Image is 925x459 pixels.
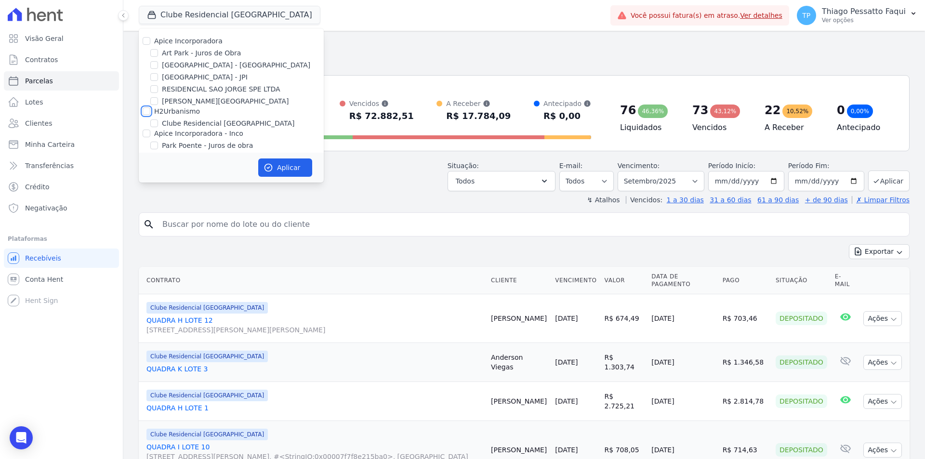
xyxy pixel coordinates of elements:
[868,170,910,191] button: Aplicar
[555,446,578,454] a: [DATE]
[647,267,718,294] th: Data de Pagamento
[601,294,648,343] td: R$ 674,49
[772,267,831,294] th: Situação
[710,196,751,204] a: 31 a 60 dias
[601,343,648,382] td: R$ 1.303,74
[146,390,268,401] span: Clube Residencial [GEOGRAPHIC_DATA]
[139,267,487,294] th: Contrato
[25,140,75,149] span: Minha Carteira
[555,397,578,405] a: [DATE]
[692,103,708,118] div: 73
[647,343,718,382] td: [DATE]
[162,60,310,70] label: [GEOGRAPHIC_DATA] - [GEOGRAPHIC_DATA]
[258,158,312,177] button: Aplicar
[863,394,902,409] button: Ações
[601,382,648,421] td: R$ 2.725,21
[543,99,591,108] div: Antecipado
[863,443,902,458] button: Ações
[154,37,223,45] label: Apice Incorporadora
[626,196,662,204] label: Vencidos:
[25,203,67,213] span: Negativação
[4,135,119,154] a: Minha Carteira
[4,270,119,289] a: Conta Hent
[667,196,704,204] a: 1 a 30 dias
[162,72,248,82] label: [GEOGRAPHIC_DATA] - JPI
[551,267,600,294] th: Vencimento
[25,182,50,192] span: Crédito
[448,171,555,191] button: Todos
[143,219,155,230] i: search
[4,198,119,218] a: Negativação
[719,294,772,343] td: R$ 703,46
[782,105,812,118] div: 10,52%
[788,161,864,171] label: Período Fim:
[647,294,718,343] td: [DATE]
[25,97,43,107] span: Lotes
[4,50,119,69] a: Contratos
[837,122,894,133] h4: Antecipado
[4,177,119,197] a: Crédito
[4,92,119,112] a: Lotes
[618,162,660,170] label: Vencimento:
[620,122,677,133] h4: Liquidados
[25,34,64,43] span: Visão Geral
[349,99,414,108] div: Vencidos
[446,99,511,108] div: A Receber
[765,103,780,118] div: 22
[8,233,115,245] div: Plataformas
[139,39,910,56] h2: Parcelas
[10,426,33,449] div: Open Intercom Messenger
[4,249,119,268] a: Recebíveis
[4,114,119,133] a: Clientes
[146,364,483,374] a: QUADRA K LOTE 3
[555,358,578,366] a: [DATE]
[708,162,755,170] label: Período Inicío:
[740,12,782,19] a: Ver detalhes
[719,343,772,382] td: R$ 1.346,58
[776,312,827,325] div: Depositado
[146,403,483,413] a: QUADRA H LOTE 1
[831,267,860,294] th: E-mail
[631,11,782,21] span: Você possui fatura(s) em atraso.
[139,6,320,24] button: Clube Residencial [GEOGRAPHIC_DATA]
[776,443,827,457] div: Depositado
[802,12,810,19] span: TP
[4,156,119,175] a: Transferências
[146,429,268,440] span: Clube Residencial [GEOGRAPHIC_DATA]
[487,294,551,343] td: [PERSON_NAME]
[822,16,906,24] p: Ver opções
[587,196,620,204] label: ↯ Atalhos
[25,275,63,284] span: Conta Hent
[154,130,243,137] label: Apice Incorporadora - Inco
[620,103,636,118] div: 76
[146,302,268,314] span: Clube Residencial [GEOGRAPHIC_DATA]
[4,71,119,91] a: Parcelas
[647,382,718,421] td: [DATE]
[25,161,74,170] span: Transferências
[448,162,479,170] label: Situação:
[849,244,910,259] button: Exportar
[487,267,551,294] th: Cliente
[25,55,58,65] span: Contratos
[25,76,53,86] span: Parcelas
[852,196,910,204] a: ✗ Limpar Filtros
[25,118,52,128] span: Clientes
[719,382,772,421] td: R$ 2.814,78
[162,48,241,58] label: Art Park - Juros de Obra
[601,267,648,294] th: Valor
[25,253,61,263] span: Recebíveis
[847,105,873,118] div: 0,00%
[863,311,902,326] button: Ações
[4,29,119,48] a: Visão Geral
[710,105,740,118] div: 43,12%
[146,325,483,335] span: [STREET_ADDRESS][PERSON_NAME][PERSON_NAME]
[559,162,583,170] label: E-mail:
[776,394,827,408] div: Depositado
[446,108,511,124] div: R$ 17.784,09
[822,7,906,16] p: Thiago Pessatto Faqui
[638,105,668,118] div: 46,36%
[146,315,483,335] a: QUADRA H LOTE 12[STREET_ADDRESS][PERSON_NAME][PERSON_NAME]
[555,315,578,322] a: [DATE]
[162,96,289,106] label: [PERSON_NAME][GEOGRAPHIC_DATA]
[765,122,821,133] h4: A Receber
